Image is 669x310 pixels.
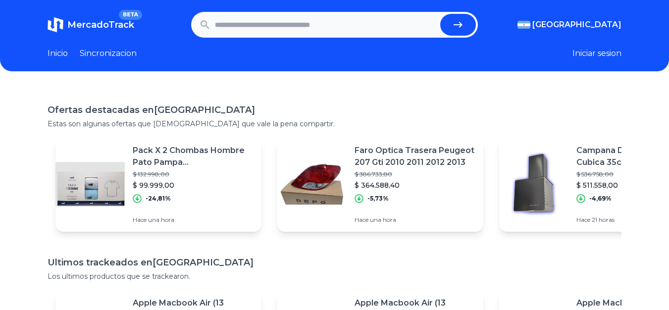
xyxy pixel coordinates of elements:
[55,150,125,219] img: Featured image
[133,216,254,224] p: Hace una hora
[48,119,621,129] p: Estas son algunas ofertas que [DEMOGRAPHIC_DATA] que vale la pena compartir.
[48,103,621,117] h1: Ofertas destacadas en [GEOGRAPHIC_DATA]
[355,180,475,190] p: $ 364.588,40
[355,145,475,168] p: Faro Optica Trasera Peugeot 207 Gti 2010 2011 2012 2013
[48,256,621,269] h1: Ultimos trackeados en [GEOGRAPHIC_DATA]
[48,271,621,281] p: Los ultimos productos que se trackearon.
[517,19,621,31] button: [GEOGRAPHIC_DATA]
[133,170,254,178] p: $ 132.998,00
[277,150,347,219] img: Featured image
[355,170,475,178] p: $ 386.733,80
[146,195,171,203] p: -24,81%
[277,137,483,232] a: Featured imageFaro Optica Trasera Peugeot 207 Gti 2010 2011 2012 2013$ 386.733,80$ 364.588,40-5,7...
[133,145,254,168] p: Pack X 2 Chombas Hombre Pato Pampa [PERSON_NAME]
[499,150,568,219] img: Featured image
[532,19,621,31] span: [GEOGRAPHIC_DATA]
[48,17,134,33] a: MercadoTrackBETA
[355,216,475,224] p: Hace una hora
[80,48,137,59] a: Sincronizacion
[48,17,63,33] img: MercadoTrack
[367,195,389,203] p: -5,73%
[67,19,134,30] span: MercadoTrack
[517,21,530,29] img: Argentina
[589,195,612,203] p: -4,69%
[55,137,261,232] a: Featured imagePack X 2 Chombas Hombre Pato Pampa [PERSON_NAME]$ 132.998,00$ 99.999,00-24,81%Hace ...
[133,180,254,190] p: $ 99.999,00
[572,48,621,59] button: Iniciar sesion
[48,48,68,59] a: Inicio
[119,10,142,20] span: BETA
